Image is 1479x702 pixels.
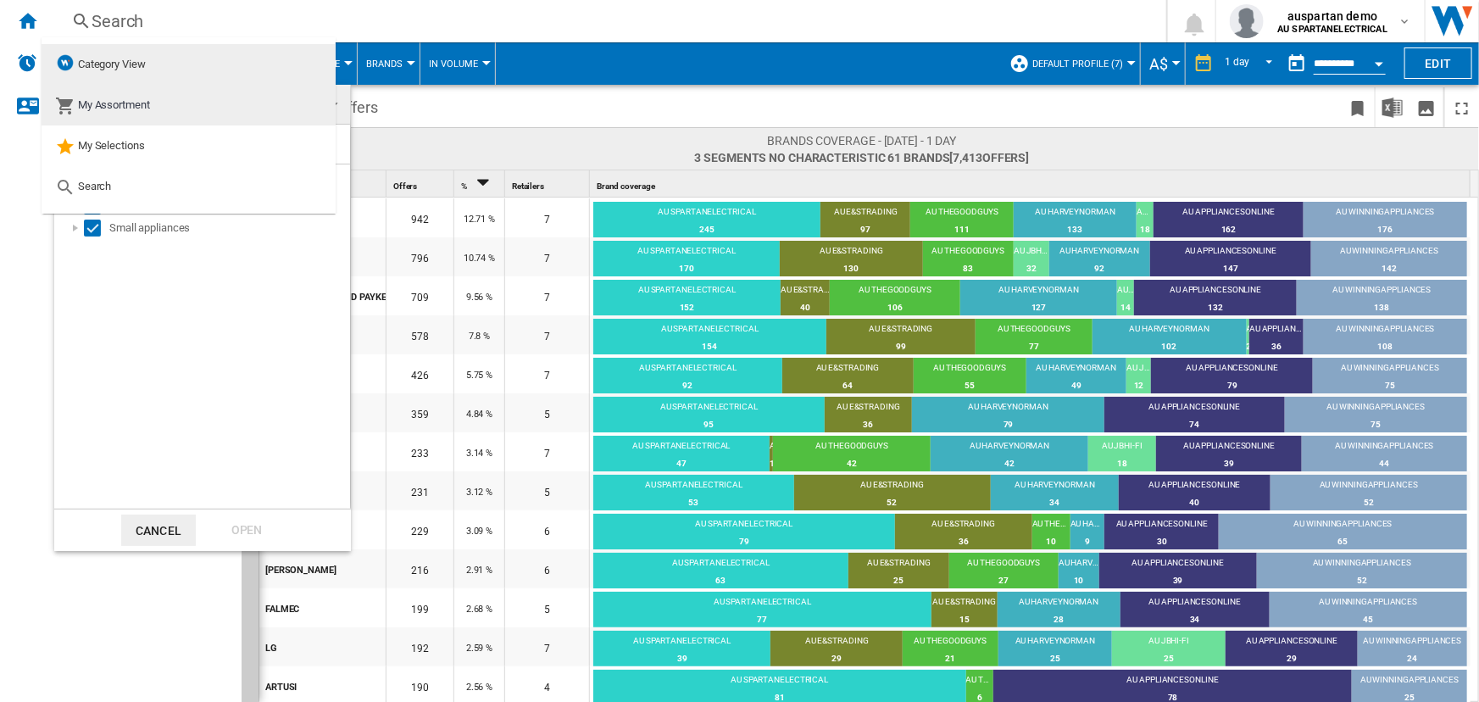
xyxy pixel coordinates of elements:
span: Category View [78,58,146,70]
span: My Selections [78,139,145,152]
div: Small appliances [109,220,348,237]
span: Search [78,180,111,192]
button: Cancel [121,515,196,546]
img: wiser-icon-blue.png [55,53,75,73]
md-checkbox: Select [84,220,109,237]
span: My Assortment [78,98,150,111]
div: Open [209,515,284,546]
